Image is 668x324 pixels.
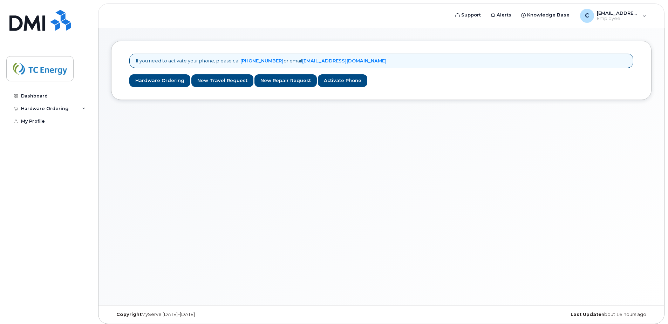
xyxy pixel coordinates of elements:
[240,58,284,63] a: [PHONE_NUMBER]
[191,74,253,87] a: New Travel Request
[111,312,291,317] div: MyServe [DATE]–[DATE]
[571,312,601,317] strong: Last Update
[471,312,652,317] div: about 16 hours ago
[254,74,317,87] a: New Repair Request
[116,312,142,317] strong: Copyright
[318,74,367,87] a: Activate Phone
[136,58,387,64] p: If you need to activate your phone, please call or email
[129,74,190,87] a: Hardware Ordering
[302,58,387,63] a: [EMAIL_ADDRESS][DOMAIN_NAME]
